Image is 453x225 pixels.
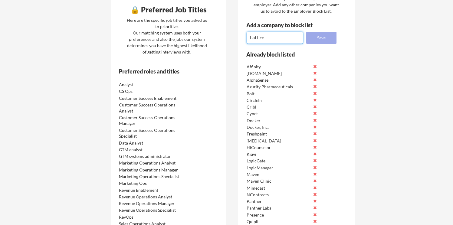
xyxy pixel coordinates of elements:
div: Data Analyst [119,140,183,146]
div: Panther Labs [247,205,310,211]
div: Kiavi [247,151,310,157]
div: Already block listed [246,52,328,57]
div: GTM systems administrator [119,153,183,159]
div: Customer Success Operations Manager [119,115,183,126]
div: Marketing Operations Specialist [119,174,183,180]
div: Affinity [247,64,310,70]
div: Cribl [247,104,310,110]
div: Customer Success Operations Analyst [119,102,183,114]
div: 🔒 Preferred Job Titles [112,6,225,13]
div: [DOMAIN_NAME] [247,70,310,77]
div: Quipli [247,219,310,225]
div: Presence [247,212,310,218]
div: Panther [247,198,310,204]
div: Cynet [247,111,310,117]
div: Revenue Operations Manager [119,201,183,207]
div: NContracts [247,192,310,198]
div: CS Ops [119,88,183,94]
div: Freshpaint [247,131,310,137]
div: Analyst [119,82,183,88]
div: Maven Clinic [247,178,310,184]
div: Bolt [247,91,310,97]
button: Save [306,32,336,44]
div: Azurity Pharmaceuticals [247,84,310,90]
div: Marketing Operations Manager [119,167,183,173]
div: Revenue Operations Specialist [119,207,183,213]
div: GTM analyst [119,147,183,153]
div: LogicManager [247,165,310,171]
div: HiCounselor [247,145,310,151]
div: Add a company to block list [246,22,322,28]
div: Mimecast [247,185,310,191]
div: LogicGate [247,158,310,164]
div: Here are the specific job titles you asked us to prioritize. Our matching system uses both your p... [125,17,208,55]
div: Revenue Operations Analyst [119,194,183,200]
div: Preferred roles and titles [119,69,201,74]
div: [MEDICAL_DATA] [247,138,310,144]
div: Docker [247,118,310,124]
div: CircleIn [247,97,310,103]
div: Customer Success Enablement [119,95,183,101]
div: Customer Success Operations Specialist [119,127,183,139]
div: Marketing Operations Analyst [119,160,183,166]
div: Docker, Inc. [247,124,310,130]
div: Revenue Enablement [119,187,183,193]
div: Maven [247,171,310,178]
div: Marketing Ops [119,180,183,186]
div: AlphaSense [247,77,310,83]
div: RevOps [119,214,183,220]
